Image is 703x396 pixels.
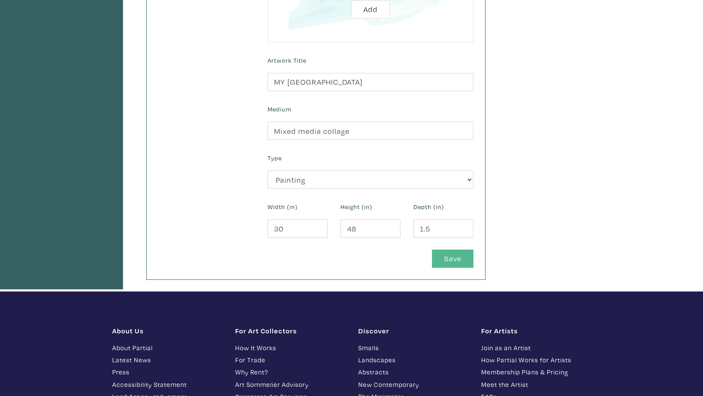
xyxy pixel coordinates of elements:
input: (optional) [413,219,473,238]
a: Meet the Artist [481,380,591,390]
h1: About Us [112,326,222,335]
a: Join as an Artist [481,343,591,353]
label: Artwork Title [268,56,306,65]
a: Abstracts [358,367,468,377]
h1: Discover [358,326,468,335]
h1: For Art Collectors [235,326,345,335]
a: New Contemporary [358,380,468,390]
button: Save [432,250,473,268]
label: Medium [268,105,291,114]
input: Ex. Acrylic on canvas, giclee on photo paper [268,122,473,140]
a: Art Sommelier Advisory [235,380,345,390]
a: Why Rent? [235,367,345,377]
a: Smalls [358,343,468,353]
label: Depth (in) [413,202,444,212]
a: Membership Plans & Pricing [481,367,591,377]
h1: For Artists [481,326,591,335]
label: Width (in) [268,202,298,212]
a: How It Works [235,343,345,353]
label: Height (in) [340,202,372,212]
a: Press [112,367,222,377]
a: For Trade [235,355,345,365]
a: Accessibility Statement [112,380,222,390]
a: Latest News [112,355,222,365]
a: How Partial Works for Artists [481,355,591,365]
a: About Partial [112,343,222,353]
label: Type [268,153,282,163]
a: Landscapes [358,355,468,365]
